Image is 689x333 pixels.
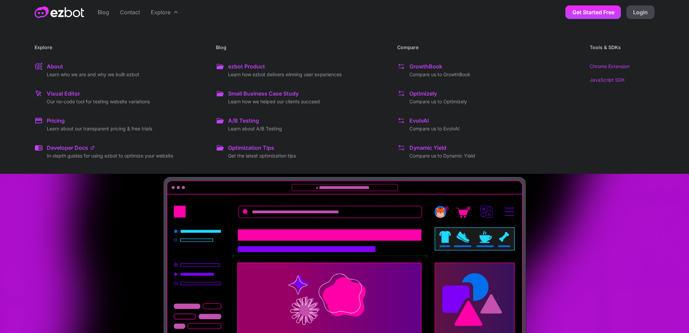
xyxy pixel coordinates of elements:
[216,141,386,163] a: Optimization TipsGet the latest optimization tips
[228,70,342,79] p: Learn how ezbot delivers winning user experiences
[47,89,80,98] div: Visual Editor
[409,98,467,106] p: Compare us to Optimizely
[47,70,139,79] p: Learn who we are and why we built ezbot
[35,60,205,81] a: AboutLearn who we are and why we built ezbot
[35,141,205,163] a: Developer DocsIn-depth guides for using ezbot to optimize your website
[409,117,429,125] div: EvolvAI
[228,117,259,125] div: A/B Testing
[228,62,265,70] div: ezbot Product
[397,114,568,136] a: EvolvAICompare us to EvolvAI
[409,152,475,160] p: Compare us to Dynamic Yield
[47,125,152,133] p: Learn about our transparent pricing & free trials
[216,87,386,108] a: Small Business Case StudyLearn how we helped our clients succeed
[228,98,320,106] p: Learn how we helped our clients succeed
[151,8,170,16] div: Explore
[35,41,205,54] h4: Explore
[47,98,150,106] p: Our no-code tool for testing website variations
[47,152,173,160] p: In-depth guides for using ezbot to optimize your website
[228,152,296,160] p: Get the latest optimization tips
[216,60,386,81] a: ezbot ProductLearn how ezbot delivers winning user experiences
[228,125,282,133] p: Learn about A/B Testing
[589,76,654,84] a: JavaScript SDK
[35,114,205,136] a: PricingLearn about our transparent pricing & free trials
[409,89,437,98] div: Optimizely
[409,125,460,133] p: Compare us to EvolvAI
[228,89,299,98] div: Small Business Case Study
[216,114,386,136] a: A/B TestingLearn about A/B Testing
[409,70,470,79] p: Compare us to GrowthBook
[35,87,205,108] a: Visual EditorOur no-code tool for testing website variations
[409,62,442,70] div: GrowthBook
[47,117,65,125] div: Pricing
[565,5,621,19] a: Get Started Free
[35,6,84,18] a: home
[409,144,446,152] div: Dynamic Yield
[589,62,654,70] a: Chrome Extension
[397,41,568,54] h4: Compare
[216,41,386,54] h4: Blog
[228,144,274,152] div: Optimization Tips
[397,87,568,108] a: OptimizelyCompare us to Optimizely
[47,62,63,70] div: About
[626,5,654,19] a: Login
[589,41,621,54] h4: Tools & SDKs
[397,60,568,81] a: GrowthBookCompare us to GrowthBook
[47,144,88,152] div: Developer Docs
[397,141,568,163] a: Dynamic YieldCompare us to Dynamic Yield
